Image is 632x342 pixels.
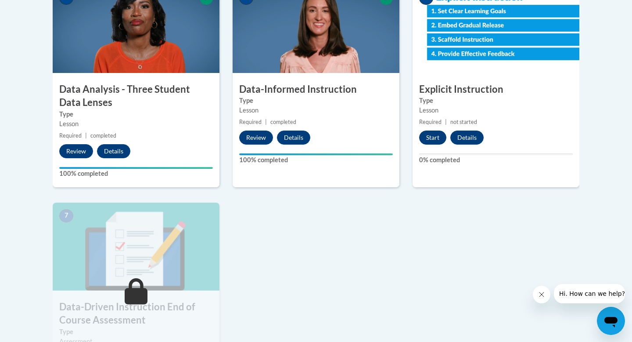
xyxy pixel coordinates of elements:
[59,327,213,337] label: Type
[450,119,477,125] span: not started
[53,203,219,291] img: Course Image
[419,96,573,106] label: Type
[419,131,446,145] button: Start
[450,131,484,145] button: Details
[239,119,262,125] span: Required
[239,155,393,165] label: 100% completed
[53,300,219,327] h3: Data-Driven Instruction End of Course Assessment
[239,106,393,115] div: Lesson
[265,119,267,125] span: |
[533,286,550,303] iframe: Close message
[59,144,93,158] button: Review
[239,96,393,106] label: Type
[59,119,213,129] div: Lesson
[419,106,573,115] div: Lesson
[554,284,625,303] iframe: Message from company
[59,209,73,222] span: 7
[233,83,399,96] h3: Data-Informed Instruction
[597,307,625,335] iframe: Button to launch messaging window
[59,109,213,119] label: Type
[53,83,219,110] h3: Data Analysis - Three Student Data Lenses
[239,131,273,145] button: Review
[445,119,447,125] span: |
[413,83,579,96] h3: Explicit Instruction
[419,155,573,165] label: 0% completed
[270,119,296,125] span: completed
[90,132,116,139] span: completed
[419,119,442,125] span: Required
[59,167,213,169] div: Your progress
[239,153,393,155] div: Your progress
[59,132,82,139] span: Required
[277,131,310,145] button: Details
[85,132,87,139] span: |
[97,144,130,158] button: Details
[59,169,213,178] label: 100% completed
